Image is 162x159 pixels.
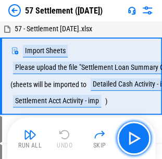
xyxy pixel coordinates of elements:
[83,126,116,151] button: Skip
[93,142,106,149] div: Skip
[14,126,47,151] button: Run All
[24,128,36,141] img: Run All
[25,6,103,16] div: 57 Settlement ([DATE])
[126,130,142,146] img: Main button
[15,25,92,33] span: 57 - Settlement [DATE].xlsx
[141,4,154,17] img: Settings menu
[128,6,136,15] img: Support
[8,4,21,17] img: Back
[13,95,101,107] div: Settlement Acct Activity - imp
[93,128,106,141] img: Skip
[18,142,42,149] div: Run All
[23,45,68,57] div: Import Sheets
